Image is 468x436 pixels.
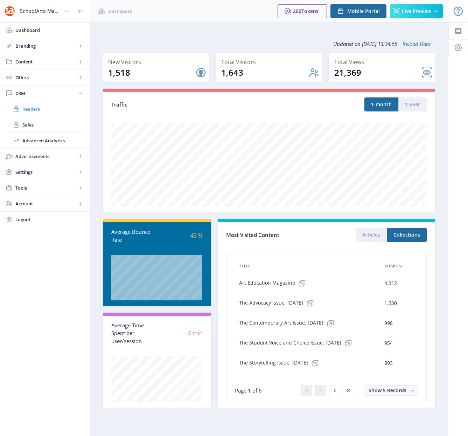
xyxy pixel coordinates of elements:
span: Account [15,200,77,207]
button: Mobile Portal [330,4,386,18]
span: 893 [384,359,393,367]
img: properties.app_icon.png [4,6,15,17]
span: Logout [15,216,84,223]
span: Dashboard [108,8,133,15]
span: 998 [384,319,393,327]
span: 43 % [190,232,203,239]
div: SchoolArts Magazine [20,4,61,19]
div: Average Bounce Rate [111,228,157,244]
div: Most Visited Content [226,230,327,240]
span: Advanced Analytics [22,137,83,144]
button: 200Tokens [278,4,327,18]
span: 4,312 [384,279,397,287]
div: New Visitors [108,57,207,67]
div: 21,369 [334,67,421,78]
span: Page 1 of 6 [235,387,262,394]
a: Sales [7,117,83,132]
span: Dashboard [15,27,84,34]
button: Live Preview [390,4,443,18]
a: Advanced Analytics [7,133,83,148]
div: Average Time Spent per user/session [111,321,157,345]
span: The Advocacy Issue, [DATE] [239,296,317,310]
span: Art Education Magazine [239,276,309,290]
span: Settings [15,169,77,176]
button: Articles [356,228,387,242]
span: Tokens [301,8,319,14]
button: 1-year [398,97,427,111]
a: Readers [7,101,83,117]
div: Total Visitors [221,57,320,67]
div: Total Views [334,57,433,67]
span: Content [15,58,77,65]
span: The Storytelling Issue, [DATE] [239,356,322,370]
span: The Student Voice and Choice Issue, [DATE] [239,336,355,350]
span: Offers [15,74,77,81]
span: Advertisements [15,153,77,160]
span: 1,330 [384,299,397,307]
div: Updated on [DATE] 13:34:55 [102,35,436,53]
div: 2 min [157,329,202,337]
span: Title [239,262,251,270]
span: Sales [22,121,83,128]
span: Mobile Portal [347,8,380,14]
a: Reload Data [397,40,431,47]
span: Live Preview [402,8,431,14]
span: The Contemporary Art Issue, [DATE] [239,316,337,330]
span: CRM [15,90,77,97]
div: 1,643 [221,67,308,78]
div: 1,518 [108,67,195,78]
button: Show 5 Records [364,385,418,396]
span: Views [384,262,398,270]
span: Show 5 Records [369,387,406,394]
span: Branding [15,42,77,49]
button: Collections [387,228,427,242]
span: 954 [384,339,393,347]
span: Tools [15,184,77,191]
span: Readers [22,105,83,113]
button: 1-month [364,97,398,111]
div: Traffic [111,101,269,109]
